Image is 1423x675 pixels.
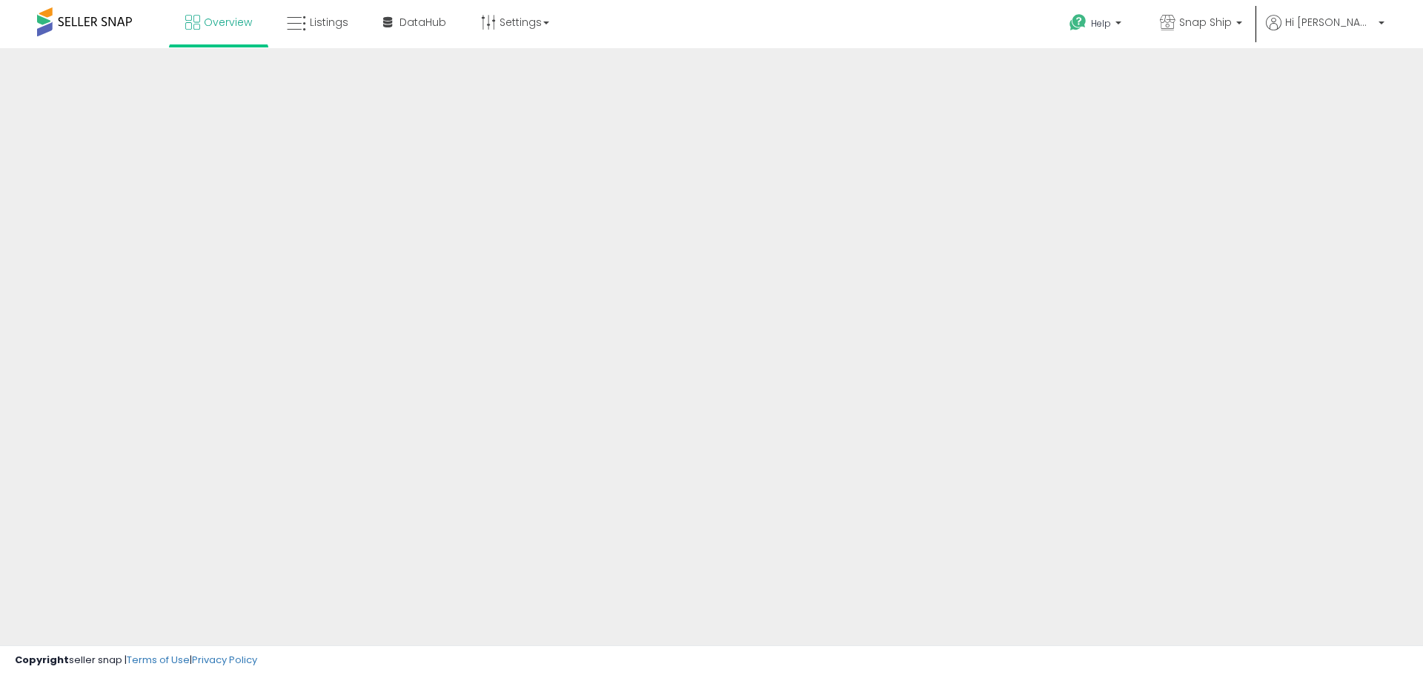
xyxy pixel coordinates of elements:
[1266,15,1384,48] a: Hi [PERSON_NAME]
[15,654,257,668] div: seller snap | |
[192,653,257,667] a: Privacy Policy
[1091,17,1111,30] span: Help
[15,653,69,667] strong: Copyright
[1058,2,1136,48] a: Help
[127,653,190,667] a: Terms of Use
[310,15,348,30] span: Listings
[399,15,446,30] span: DataHub
[204,15,252,30] span: Overview
[1069,13,1087,32] i: Get Help
[1179,15,1232,30] span: Snap Ship
[1285,15,1374,30] span: Hi [PERSON_NAME]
